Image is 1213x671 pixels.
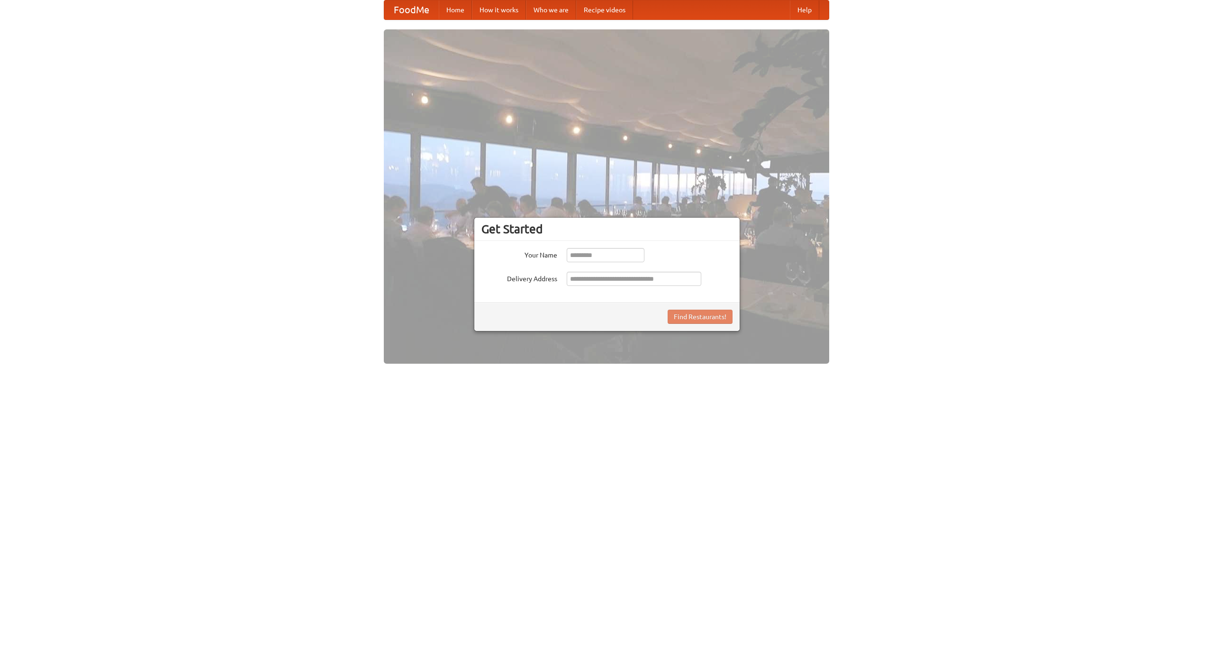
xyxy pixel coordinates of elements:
h3: Get Started [481,222,733,236]
label: Your Name [481,248,557,260]
a: Help [790,0,819,19]
a: FoodMe [384,0,439,19]
a: Home [439,0,472,19]
a: Recipe videos [576,0,633,19]
label: Delivery Address [481,272,557,284]
a: How it works [472,0,526,19]
a: Who we are [526,0,576,19]
button: Find Restaurants! [668,310,733,324]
